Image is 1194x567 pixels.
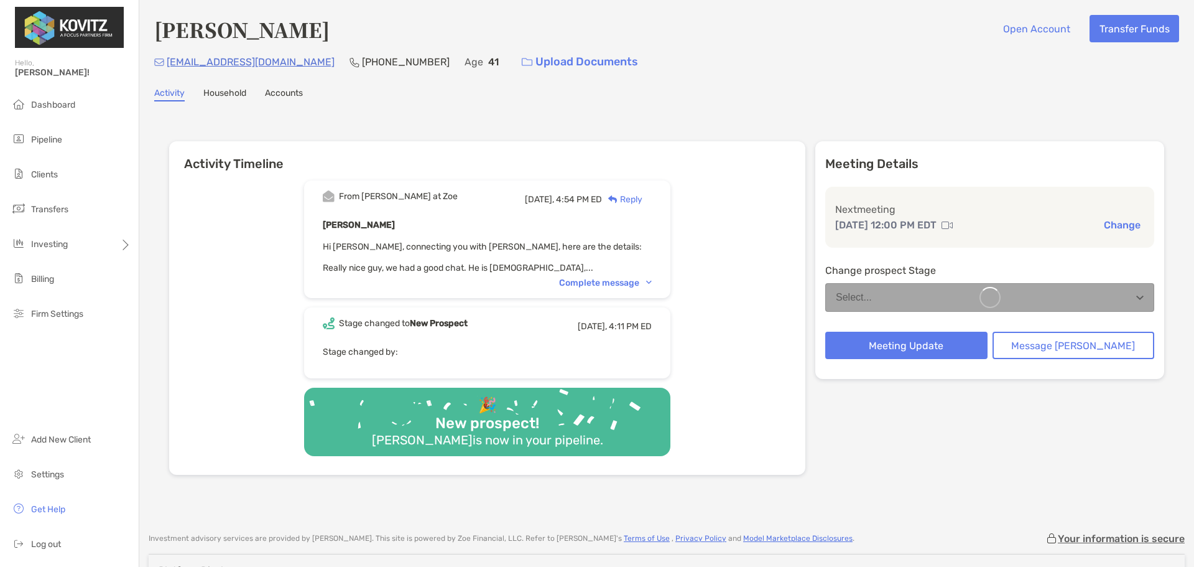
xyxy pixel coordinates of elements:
span: Billing [31,274,54,284]
span: Settings [31,469,64,480]
div: Stage changed to [339,318,468,329]
img: Zoe Logo [15,5,124,50]
b: [PERSON_NAME] [323,220,395,230]
button: Meeting Update [825,332,988,359]
img: Confetti [304,388,670,446]
div: 🎉 [473,396,502,415]
b: New Prospect [410,318,468,329]
p: Age [465,54,483,70]
p: [PHONE_NUMBER] [362,54,450,70]
img: communication type [942,220,953,230]
a: Accounts [265,88,303,101]
p: 41 [488,54,499,70]
img: clients icon [11,166,26,181]
a: Model Marketplace Disclosures [743,534,853,543]
img: Phone Icon [349,57,359,67]
h6: Activity Timeline [169,141,805,171]
img: investing icon [11,236,26,251]
img: Email Icon [154,59,164,66]
button: Change [1100,218,1144,232]
img: Reply icon [608,195,618,204]
div: From [PERSON_NAME] at Zoe [339,191,458,202]
div: [PERSON_NAME] is now in your pipeline. [367,433,608,448]
span: 4:54 PM ED [556,194,602,205]
span: Investing [31,239,68,250]
button: Transfer Funds [1090,15,1179,42]
p: Your information is secure [1058,533,1185,545]
p: Investment advisory services are provided by [PERSON_NAME] . This site is powered by Zoe Financia... [149,534,854,543]
span: Get Help [31,504,65,515]
h4: [PERSON_NAME] [154,15,330,44]
a: Privacy Policy [675,534,726,543]
p: [EMAIL_ADDRESS][DOMAIN_NAME] [167,54,335,70]
button: Open Account [993,15,1080,42]
img: pipeline icon [11,131,26,146]
p: Change prospect Stage [825,263,1154,278]
span: Firm Settings [31,309,83,319]
span: Dashboard [31,100,75,110]
p: Next meeting [835,202,1144,217]
button: Message [PERSON_NAME] [993,332,1155,359]
a: Terms of Use [624,534,670,543]
img: Event icon [323,317,335,329]
a: Activity [154,88,185,101]
img: logout icon [11,536,26,551]
p: Meeting Details [825,156,1154,172]
p: [DATE] 12:00 PM EDT [835,217,937,233]
a: Household [203,88,246,101]
span: Pipeline [31,134,62,145]
img: Event icon [323,190,335,202]
p: Stage changed by: [323,344,652,360]
a: Upload Documents [514,49,646,75]
span: Hi [PERSON_NAME], connecting you with [PERSON_NAME], here are the details: Really nice guy, we ha... [323,241,642,273]
span: 4:11 PM ED [609,321,652,332]
span: Transfers [31,204,68,215]
img: dashboard icon [11,96,26,111]
img: firm-settings icon [11,306,26,321]
span: Add New Client [31,434,91,445]
span: [DATE], [578,321,607,332]
img: Chevron icon [646,281,652,284]
span: Clients [31,169,58,180]
div: Complete message [559,278,652,288]
span: [PERSON_NAME]! [15,67,131,78]
img: billing icon [11,271,26,286]
img: add_new_client icon [11,431,26,446]
span: Log out [31,539,61,550]
div: New prospect! [430,415,544,433]
img: button icon [522,58,532,67]
img: settings icon [11,466,26,481]
img: get-help icon [11,501,26,516]
span: [DATE], [525,194,554,205]
div: Reply [602,193,642,206]
img: transfers icon [11,201,26,216]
